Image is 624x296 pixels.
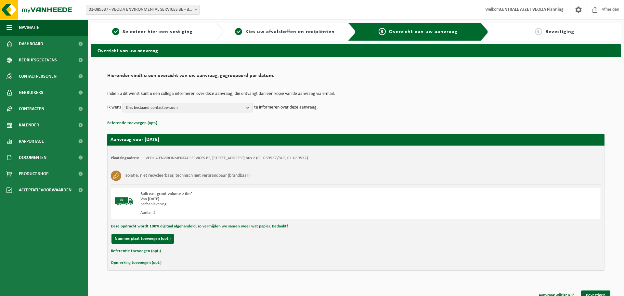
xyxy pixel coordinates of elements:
[254,103,318,112] p: te informeren over deze aanvraag.
[126,103,244,113] span: Kies bestaand contactpersoon
[19,133,44,149] span: Rapportage
[140,197,159,201] strong: Van [DATE]
[19,149,46,166] span: Documenten
[111,156,139,160] strong: Plaatsingsadres:
[107,103,121,112] p: Ik wens
[124,171,250,181] h3: Isolatie, niet recycleerbaar, technisch niet verbrandbaar (brandbaar)
[19,182,71,198] span: Acceptatievoorwaarden
[146,156,308,161] td: VEOLIA ENVIRONMENTAL SERVICES BE, [STREET_ADDRESS] bus 2 (01-089537/BUS, 01-089537)
[19,19,39,36] span: Navigatie
[500,7,564,12] strong: CENTRALE AFZET VEOLIA Planning
[535,28,542,35] span: 4
[111,222,288,231] button: Deze opdracht wordt 100% digitaal afgehandeld, zo vermijden we samen weer wat papier. Bedankt!
[389,29,458,34] span: Overzicht van uw aanvraag
[545,29,574,34] span: Bevestiging
[19,68,57,84] span: Contactpersonen
[19,101,44,117] span: Contracten
[19,117,39,133] span: Kalender
[140,210,382,215] div: Aantal: 2
[235,28,242,35] span: 2
[111,247,161,255] button: Referentie toevoegen (opt.)
[112,28,119,35] span: 1
[111,259,162,267] button: Opmerking toevoegen (opt.)
[107,119,157,127] button: Referentie toevoegen (opt.)
[123,29,193,34] span: Selecteer hier een vestiging
[245,29,335,34] span: Kies uw afvalstoffen en recipiënten
[19,36,43,52] span: Dashboard
[86,5,199,14] span: 01-089537 - VEOLIA ENVIRONMENTAL SERVICES BE - BEERSE
[19,84,43,101] span: Gebruikers
[123,103,253,112] button: Kies bestaand contactpersoon
[140,202,382,207] div: Zelfaanlevering
[379,28,386,35] span: 3
[91,44,621,57] h2: Overzicht van uw aanvraag
[114,191,134,211] img: BL-SO-LV.png
[19,166,48,182] span: Product Shop
[19,52,57,68] span: Bedrijfsgegevens
[140,192,192,196] span: Bulk vast groot volume > 6m³
[107,73,604,82] h2: Hieronder vindt u een overzicht van uw aanvraag, gegroepeerd per datum.
[86,5,200,15] span: 01-089537 - VEOLIA ENVIRONMENTAL SERVICES BE - BEERSE
[94,28,211,36] a: 1Selecteer hier een vestiging
[107,92,604,96] p: Indien u dit wenst kunt u een collega informeren over deze aanvraag, die ontvangt dan een kopie v...
[111,234,174,244] button: Nummerplaat toevoegen (opt.)
[110,137,159,142] strong: Aanvraag voor [DATE]
[227,28,343,36] a: 2Kies uw afvalstoffen en recipiënten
